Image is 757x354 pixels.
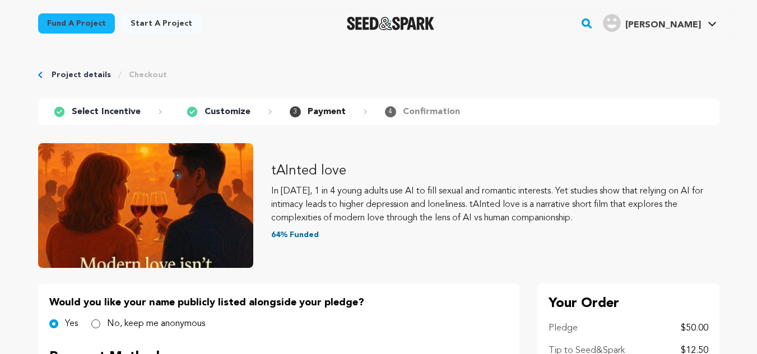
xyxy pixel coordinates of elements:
[38,13,115,34] a: Fund a project
[205,105,250,119] p: Customize
[49,295,508,310] p: Would you like your name publicly listed alongside your pledge?
[601,12,719,35] span: Elia L.'s Profile
[603,14,701,32] div: Elia L.'s Profile
[271,229,719,240] p: 64% Funded
[347,17,435,30] img: Seed&Spark Logo Dark Mode
[107,317,205,331] label: No, keep me anonymous
[385,106,396,117] span: 4
[603,14,621,32] img: user.png
[38,143,253,268] img: tAInted love image
[347,17,435,30] a: Seed&Spark Homepage
[52,69,111,81] a: Project details
[271,162,719,180] p: tAInted love
[72,105,141,119] p: Select Incentive
[681,322,708,335] p: $50.00
[549,322,578,335] p: Pledge
[403,105,460,119] p: Confirmation
[65,317,78,331] label: Yes
[38,69,719,81] div: Breadcrumb
[601,12,719,32] a: Elia L.'s Profile
[625,21,701,30] span: [PERSON_NAME]
[129,69,167,81] a: Checkout
[308,105,346,119] p: Payment
[122,13,201,34] a: Start a project
[549,295,708,313] p: Your Order
[271,185,719,225] p: In [DATE], 1 in 4 young adults use AI to fill sexual and romantic interests. Yet studies show tha...
[290,106,301,117] span: 3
